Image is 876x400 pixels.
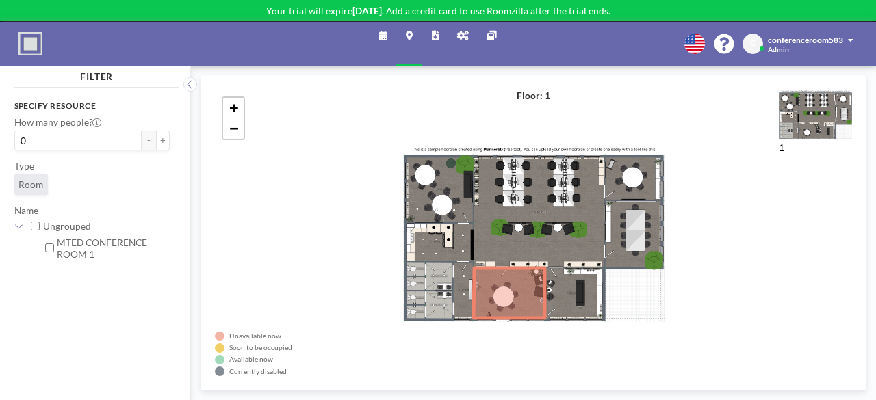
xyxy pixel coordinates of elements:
[229,120,238,137] span: −
[229,367,287,376] div: Currently disabled
[779,142,784,153] label: 1
[18,178,43,190] span: Room
[750,38,756,49] span: C
[229,332,281,341] div: Unavailable now
[14,116,102,128] label: How many people?
[223,98,244,118] a: Zoom in
[229,355,273,364] div: Available now
[142,131,156,150] button: -
[156,131,170,150] button: +
[229,99,238,116] span: +
[517,90,550,101] h4: Floor: 1
[14,160,34,172] label: Type
[223,118,244,139] a: Zoom out
[779,90,852,139] img: ExemplaryFloorPlanRoomzilla.png
[768,35,843,45] span: conferenceroom583
[18,32,42,55] img: organization-logo
[352,5,382,16] b: [DATE]
[57,237,170,260] label: MTED CONFERENCE ROOM 1
[14,101,170,111] h3: Specify resource
[229,343,292,352] div: Soon to be occupied
[768,45,789,54] span: Admin
[14,204,38,216] label: Name
[14,66,179,82] h4: FILTER
[43,220,170,232] label: Ungrouped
